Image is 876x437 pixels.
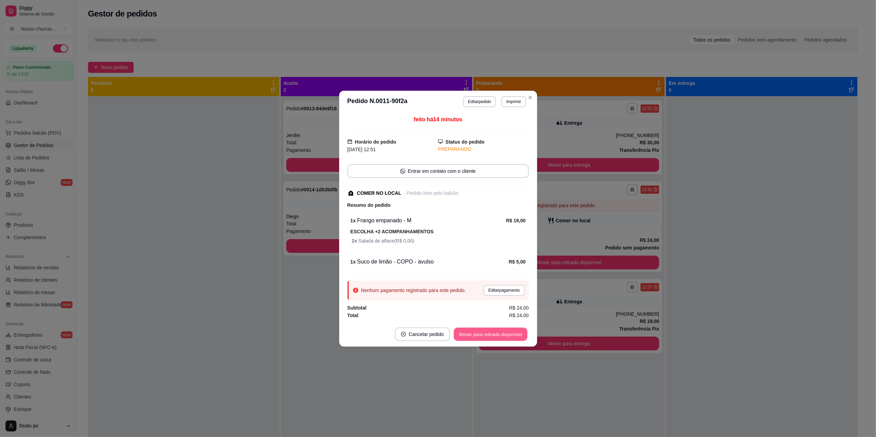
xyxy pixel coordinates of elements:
[509,259,525,265] strong: R$ 5,00
[347,147,376,152] span: [DATE] 12:51
[347,164,529,178] button: whats-appEntrar em contato com o cliente
[400,169,405,173] span: whats-app
[351,259,356,265] strong: 1 x
[347,139,352,144] span: calendar
[438,139,443,144] span: desktop
[361,287,466,294] div: Nenhum pagamento registrado para este pedido.
[454,327,528,341] button: Mover para retirada disponível
[446,139,485,145] strong: Status do pedido
[404,190,458,197] div: - Pedido feito pelo balcão
[463,96,496,107] button: Editarpedido
[347,96,408,107] h3: Pedido N. 0011-90f2a
[355,139,397,145] strong: Horário do pedido
[357,190,401,197] div: COMER NO LOCAL
[352,238,358,244] strong: 2 x
[351,216,506,225] div: Frango empanado - M
[414,116,462,122] span: feito há 14 minutos
[501,96,526,107] button: Imprimir
[401,332,406,337] span: close-circle
[347,305,367,311] strong: Subtotal
[484,285,524,296] button: Editarpagamento
[509,304,529,312] span: R$ 24,00
[395,327,450,341] button: close-circleCancelar pedido
[525,92,536,103] button: Close
[509,312,529,319] span: R$ 24,00
[347,313,358,318] strong: Total
[351,258,509,266] div: Suco de limão - COPO - avulso
[438,146,529,153] div: PREPARANDO
[352,237,526,245] span: Salada de alface ( R$ 0,00 )
[351,218,356,223] strong: 1 x
[347,202,391,208] strong: Resumo do pedido
[351,229,434,234] strong: ESCOLHA +2 ACOMPANHAMENTOS
[506,218,526,223] strong: R$ 19,00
